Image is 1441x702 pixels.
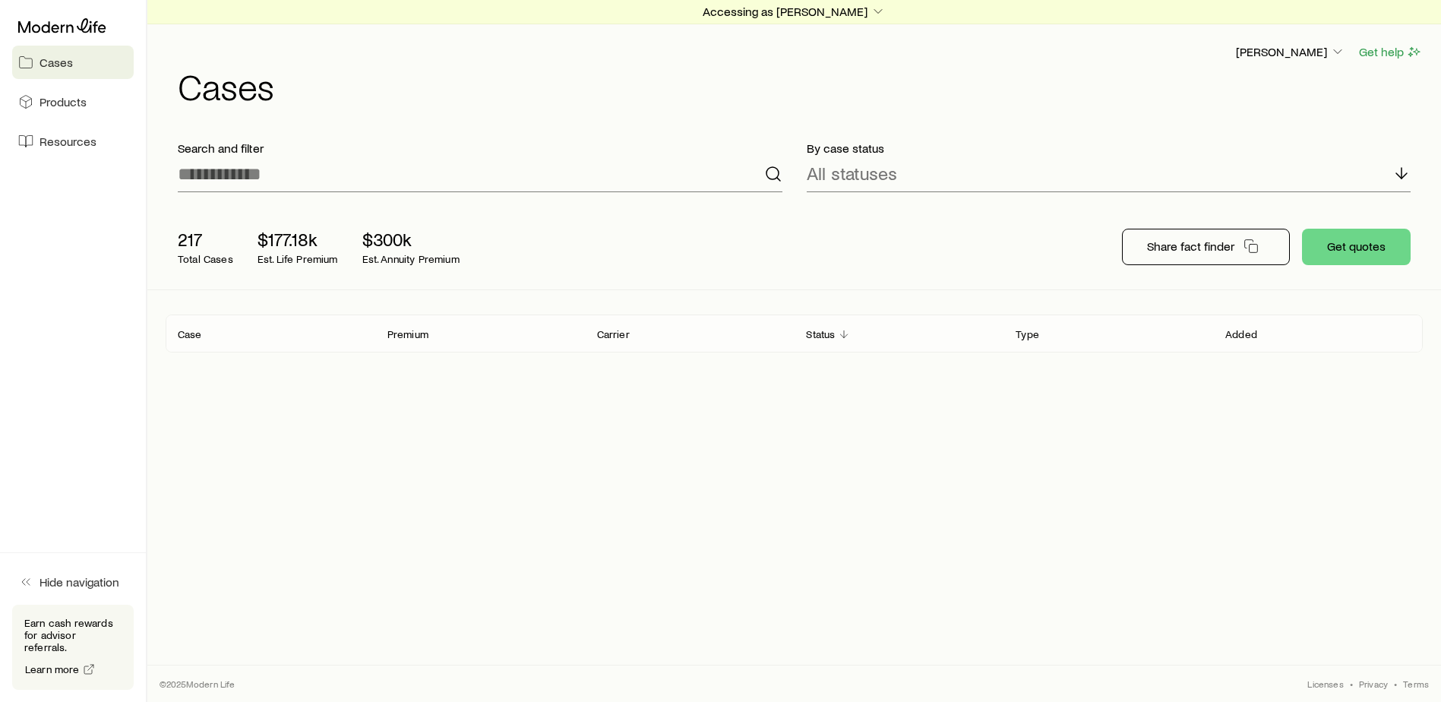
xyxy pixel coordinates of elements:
[1302,229,1411,265] button: Get quotes
[806,328,835,340] p: Status
[1350,678,1353,690] span: •
[807,141,1411,156] p: By case status
[24,617,122,653] p: Earn cash rewards for advisor referrals.
[12,125,134,158] a: Resources
[258,253,338,265] p: Est. Life Premium
[258,229,338,250] p: $177.18k
[362,229,460,250] p: $300k
[1358,43,1423,61] button: Get help
[12,46,134,79] a: Cases
[703,4,886,19] p: Accessing as [PERSON_NAME]
[1307,678,1343,690] a: Licenses
[1236,44,1345,59] p: [PERSON_NAME]
[1359,678,1388,690] a: Privacy
[178,328,202,340] p: Case
[40,134,96,149] span: Resources
[178,229,233,250] p: 217
[1403,678,1429,690] a: Terms
[12,565,134,599] button: Hide navigation
[1016,328,1039,340] p: Type
[178,68,1423,104] h1: Cases
[166,315,1423,353] div: Client cases
[160,678,235,690] p: © 2025 Modern Life
[362,253,460,265] p: Est. Annuity Premium
[40,94,87,109] span: Products
[178,253,233,265] p: Total Cases
[597,328,630,340] p: Carrier
[12,85,134,119] a: Products
[1225,328,1257,340] p: Added
[40,55,73,70] span: Cases
[178,141,782,156] p: Search and filter
[25,664,80,675] span: Learn more
[1122,229,1290,265] button: Share fact finder
[1147,239,1234,254] p: Share fact finder
[807,163,897,184] p: All statuses
[12,605,134,690] div: Earn cash rewards for advisor referrals.Learn more
[1235,43,1346,62] button: [PERSON_NAME]
[387,328,428,340] p: Premium
[1394,678,1397,690] span: •
[40,574,119,590] span: Hide navigation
